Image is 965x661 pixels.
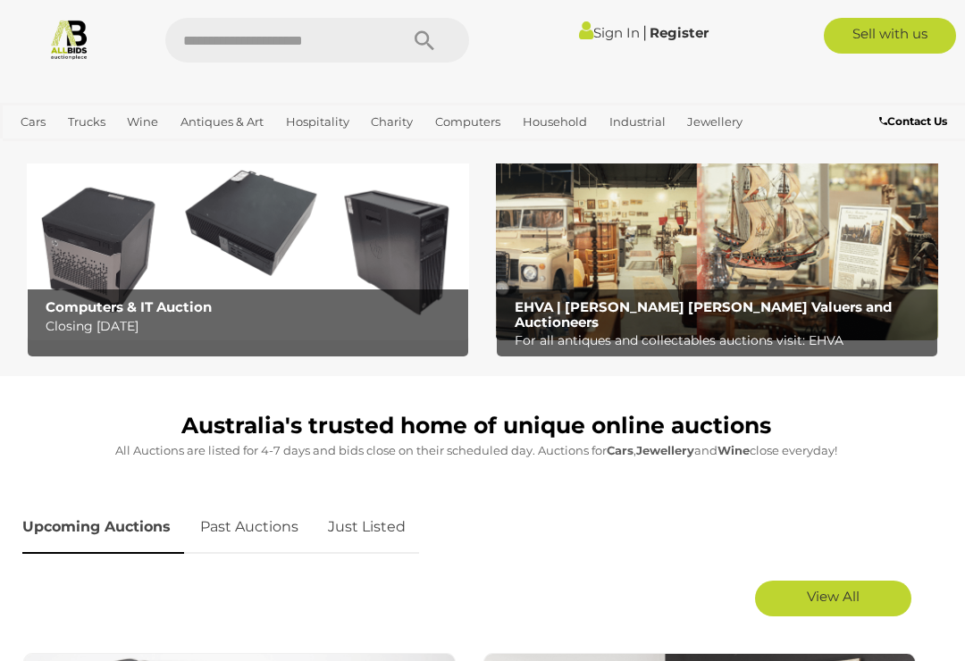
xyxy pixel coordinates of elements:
a: Cars [13,107,53,137]
strong: Jewellery [636,443,694,457]
p: Closing [DATE] [46,315,460,338]
span: View All [807,588,860,605]
a: Sports [70,137,121,166]
a: Wine [120,107,165,137]
a: Sign In [579,24,640,41]
a: Upcoming Auctions [22,501,184,554]
h1: Australia's trusted home of unique online auctions [22,414,929,439]
a: Past Auctions [187,501,312,554]
strong: Cars [607,443,634,457]
b: Computers & IT Auction [46,298,212,315]
a: Sell with us [824,18,957,54]
a: Trucks [61,107,113,137]
a: Industrial [602,107,673,137]
a: Hospitality [279,107,357,137]
b: Contact Us [879,114,947,128]
a: Computers [428,107,508,137]
img: Allbids.com.au [48,18,90,60]
strong: Wine [717,443,750,457]
a: Household [516,107,594,137]
img: EHVA | Evans Hastings Valuers and Auctioneers [496,146,938,340]
a: Just Listed [315,501,419,554]
a: Register [650,24,709,41]
span: | [642,22,647,42]
button: Search [380,18,469,63]
p: For all antiques and collectables auctions visit: EHVA [515,330,929,352]
b: EHVA | [PERSON_NAME] [PERSON_NAME] Valuers and Auctioneers [515,298,892,330]
img: Computers & IT Auction [27,146,469,340]
a: [GEOGRAPHIC_DATA] [128,137,269,166]
p: All Auctions are listed for 4-7 days and bids close on their scheduled day. Auctions for , and cl... [22,440,929,461]
a: Antiques & Art [173,107,271,137]
a: Computers & IT Auction Computers & IT Auction Closing [DATE] [27,146,469,340]
a: Charity [364,107,420,137]
a: Contact Us [879,112,952,131]
a: View All [755,581,911,616]
a: Jewellery [680,107,750,137]
a: Office [13,137,62,166]
a: EHVA | Evans Hastings Valuers and Auctioneers EHVA | [PERSON_NAME] [PERSON_NAME] Valuers and Auct... [496,146,938,340]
